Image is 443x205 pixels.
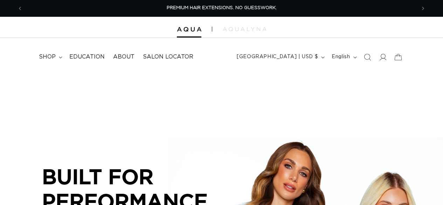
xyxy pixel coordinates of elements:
[223,27,267,31] img: aqualyna.com
[415,2,431,15] button: Next announcement
[167,6,277,10] span: PREMIUM HAIR EXTENSIONS. NO GUESSWORK.
[69,53,105,61] span: Education
[233,50,327,64] button: [GEOGRAPHIC_DATA] | USD $
[327,50,359,64] button: English
[143,53,193,61] span: Salon Locator
[139,49,198,65] a: Salon Locator
[113,53,134,61] span: About
[177,27,201,32] img: Aqua Hair Extensions
[39,53,56,61] span: shop
[332,53,350,61] span: English
[109,49,139,65] a: About
[35,49,65,65] summary: shop
[360,49,375,65] summary: Search
[12,2,28,15] button: Previous announcement
[65,49,109,65] a: Education
[237,53,318,61] span: [GEOGRAPHIC_DATA] | USD $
